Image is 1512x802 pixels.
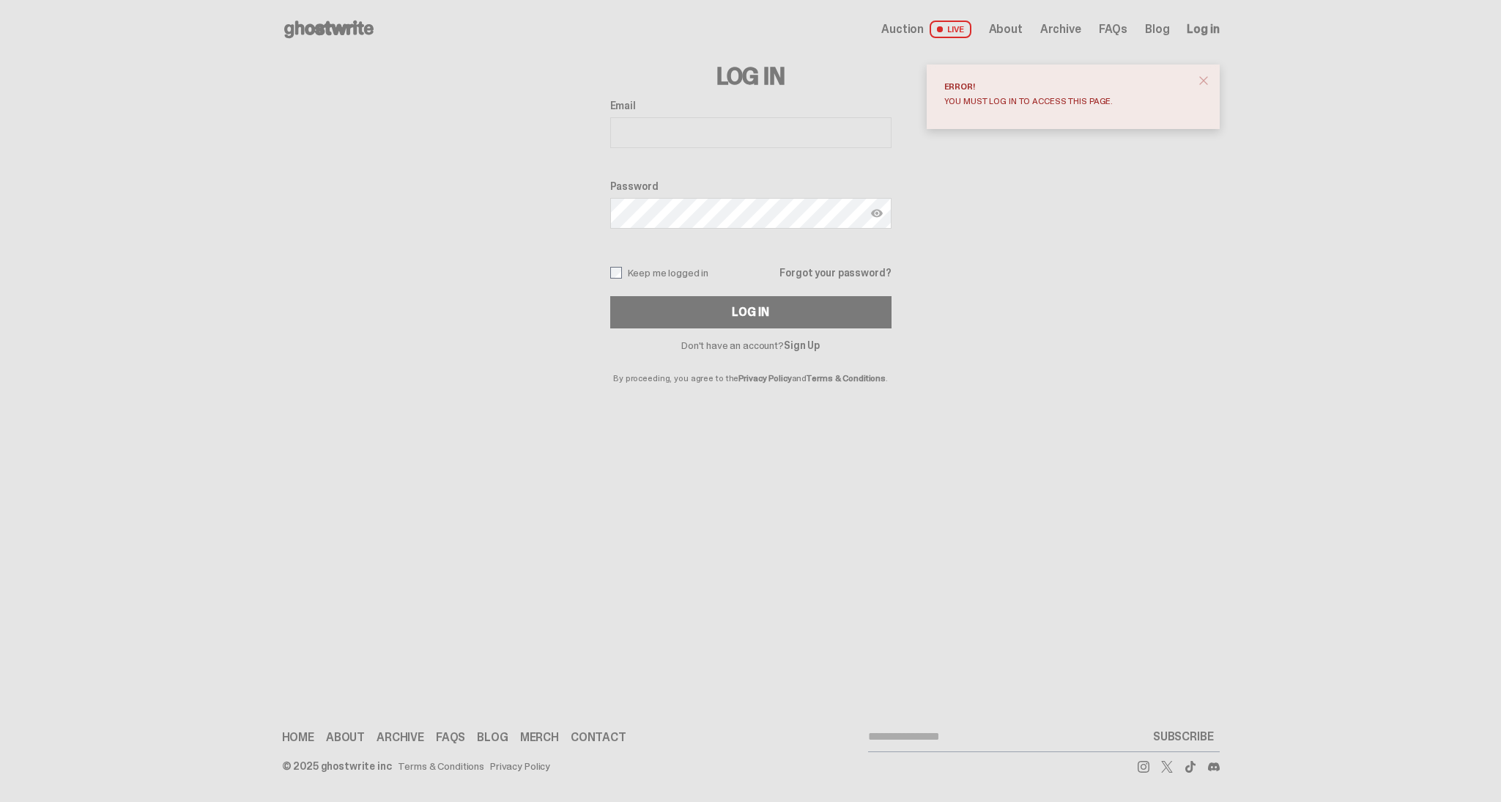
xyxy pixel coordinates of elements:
[282,761,392,771] div: © 2025 ghostwrite inc
[732,306,768,318] div: Log In
[610,100,892,111] label: Email
[944,82,1190,91] div: Error!
[1040,23,1081,35] a: Archive
[784,339,820,352] a: Sign Up
[930,21,971,38] span: LIVE
[989,23,1023,35] a: About
[807,372,886,384] a: Terms & Conditions
[520,732,559,743] a: Merch
[282,732,314,743] a: Home
[881,21,971,38] a: Auction LIVE
[1190,67,1217,94] button: close
[610,267,709,279] label: Keep me logged in
[326,732,365,743] a: About
[398,761,484,771] a: Terms & Conditions
[436,732,465,743] a: FAQs
[377,732,424,743] a: Archive
[779,268,891,278] a: Forgot your password?
[881,23,924,35] span: Auction
[610,65,892,88] h3: Log In
[1099,23,1127,35] a: FAQs
[477,732,508,743] a: Blog
[738,372,791,384] a: Privacy Policy
[610,296,892,328] button: Log In
[1187,23,1219,35] a: Log in
[610,180,892,192] label: Password
[1147,722,1220,751] button: SUBSCRIBE
[490,761,550,771] a: Privacy Policy
[610,340,892,350] p: Don't have an account?
[610,267,622,279] input: Keep me logged in
[610,350,892,383] p: By proceeding, you agree to the and .
[571,732,626,743] a: Contact
[944,97,1190,106] div: You must log in to access this page.
[1145,23,1169,35] a: Blog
